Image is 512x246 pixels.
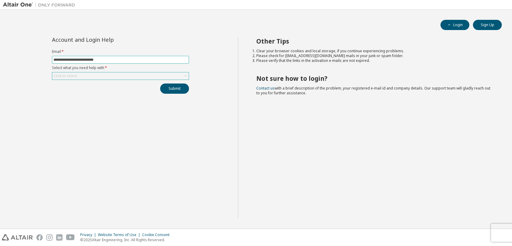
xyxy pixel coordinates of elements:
[56,234,62,241] img: linkedin.svg
[66,234,75,241] img: youtube.svg
[53,74,77,78] div: Click to select
[98,232,142,237] div: Website Terms of Use
[3,2,78,8] img: Altair One
[256,53,491,58] li: Please check for [EMAIL_ADDRESS][DOMAIN_NAME] mails in your junk or spam folder.
[440,20,469,30] button: Login
[256,86,275,91] a: Contact us
[142,232,173,237] div: Cookie Consent
[46,234,53,241] img: instagram.svg
[80,237,173,242] p: © 2025 Altair Engineering, Inc. All Rights Reserved.
[52,65,189,70] label: Select what you need help with
[256,74,491,82] h2: Not sure how to login?
[256,49,491,53] li: Clear your browser cookies and local storage, if you continue experiencing problems.
[52,37,162,42] div: Account and Login Help
[36,234,43,241] img: facebook.svg
[160,84,189,94] button: Submit
[52,72,189,80] div: Click to select
[52,49,189,54] label: Email
[80,232,98,237] div: Privacy
[473,20,502,30] button: Sign Up
[256,58,491,63] li: Please verify that the links in the activation e-mails are not expired.
[256,37,491,45] h2: Other Tips
[2,234,33,241] img: altair_logo.svg
[256,86,490,96] span: with a brief description of the problem, your registered e-mail id and company details. Our suppo...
